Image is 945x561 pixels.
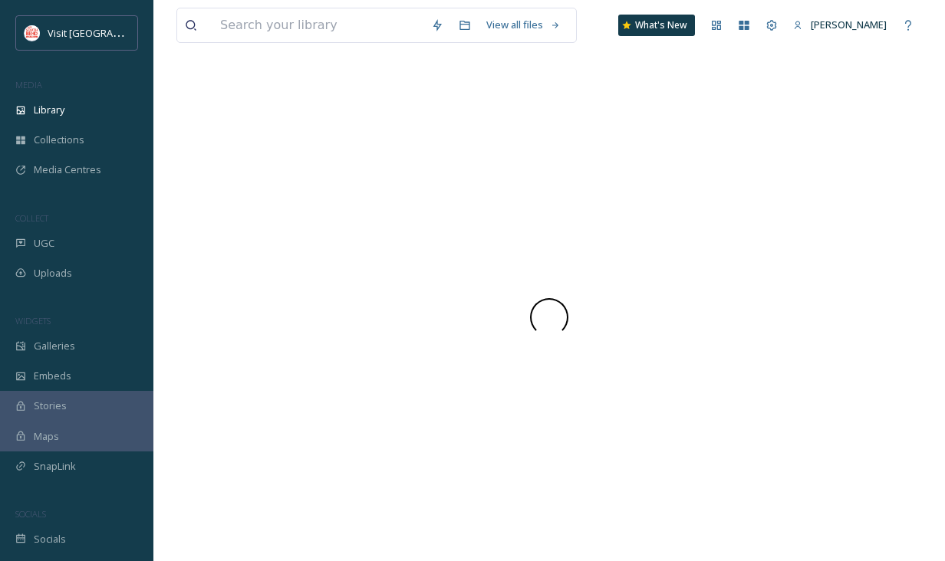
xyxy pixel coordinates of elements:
input: Search your library [212,8,423,42]
img: vsbm-stackedMISH_CMYKlogo2017.jpg [25,25,40,41]
span: [PERSON_NAME] [811,18,887,31]
span: Socials [34,532,66,546]
span: Maps [34,429,59,444]
span: Collections [34,133,84,147]
span: Media Centres [34,162,101,177]
a: What's New [618,15,695,36]
span: SnapLink [34,459,76,474]
a: [PERSON_NAME] [785,10,894,40]
span: WIDGETS [15,315,51,326]
span: Library [34,103,64,117]
span: Uploads [34,266,72,280]
span: MEDIA [15,79,42,90]
span: COLLECT [15,212,48,224]
span: Galleries [34,339,75,353]
span: UGC [34,236,54,251]
a: View all files [479,10,568,40]
span: Embeds [34,369,71,383]
span: SOCIALS [15,508,46,520]
span: Stories [34,399,67,413]
span: Visit [GEOGRAPHIC_DATA] [48,25,166,40]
